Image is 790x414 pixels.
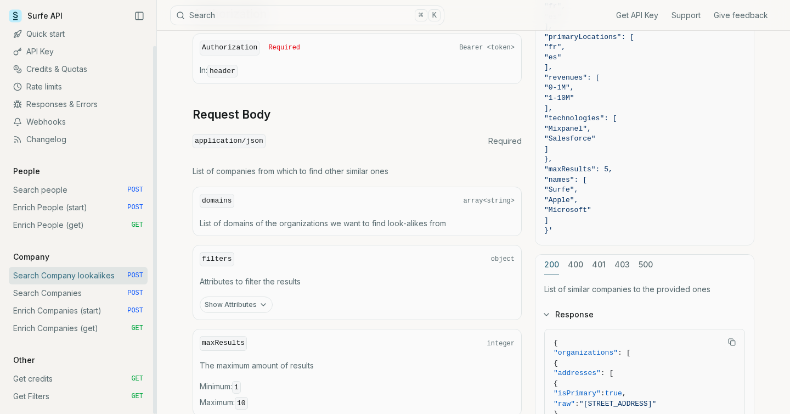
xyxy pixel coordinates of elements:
span: : [ [601,369,613,377]
span: GET [131,374,143,383]
span: "raw" [554,400,575,408]
button: Response [535,300,754,329]
a: Enrich People (start) POST [9,199,148,216]
span: "primaryLocations": [ [544,33,634,41]
a: Changelog [9,131,148,148]
kbd: ⌘ [415,9,427,21]
a: Search Companies POST [9,284,148,302]
span: POST [127,203,143,212]
span: POST [127,306,143,315]
span: { [554,359,558,367]
span: "Microsoft" [544,206,591,214]
a: Get credits GET [9,370,148,388]
button: Search⌘K [170,5,444,25]
span: "Surfe", [544,186,578,194]
span: "fr", [544,43,566,51]
code: header [207,65,238,77]
a: Support [672,10,701,21]
span: ] [544,145,549,153]
span: GET [131,324,143,333]
p: People [9,166,44,177]
a: Search Company lookalikes POST [9,267,148,284]
span: "isPrimary" [554,389,601,398]
a: Enrich People (get) GET [9,216,148,234]
p: List of companies from which to find other similar ones [193,166,522,177]
span: Maximum : [200,397,515,409]
a: Responses & Errors [9,96,148,113]
button: 403 [614,255,630,275]
p: List of domains of the organizations we want to find look-alikes from [200,218,515,229]
span: Required [488,136,522,147]
span: "technologies": [ [544,114,617,122]
code: 1 [232,381,241,394]
a: Webhooks [9,113,148,131]
code: maxResults [200,336,247,351]
span: : [575,400,579,408]
span: "1-10M" [544,94,574,102]
a: Enrich Companies (start) POST [9,302,148,320]
a: Get API Key [616,10,658,21]
p: Attributes to filter the results [200,276,515,287]
span: "organizations" [554,349,618,357]
span: , [622,389,627,398]
span: }, [544,155,553,163]
span: POST [127,186,143,194]
span: POST [127,289,143,298]
a: Request Body [193,107,270,122]
span: Required [268,43,300,52]
code: filters [200,252,234,267]
a: Credits & Quotas [9,60,148,78]
code: Authorization [200,41,259,55]
a: Search people POST [9,181,148,199]
span: { [554,379,558,388]
span: { [554,339,558,347]
span: }' [544,226,553,234]
button: 400 [568,255,583,275]
span: Bearer <token> [459,43,515,52]
span: : [ [618,349,630,357]
span: : [601,389,605,398]
span: "revenues": [ [544,74,600,82]
span: "names": [ [544,176,587,184]
span: "0-1M", [544,83,574,92]
p: In: [200,65,515,77]
a: Get Filters GET [9,388,148,405]
a: API Key [9,43,148,60]
button: 401 [592,255,606,275]
button: 200 [544,255,559,275]
a: Enrich Companies (get) GET [9,320,148,337]
a: Quick start [9,25,148,43]
span: ] [544,216,549,225]
kbd: K [428,9,441,21]
p: The maximum amount of results [200,360,515,371]
p: List of similar companies to the provided ones [544,284,745,295]
code: application/json [193,134,266,149]
span: GET [131,221,143,230]
span: "addresses" [554,369,601,377]
span: ], [544,104,553,113]
span: "Mixpanel", [544,125,591,133]
span: array<string> [463,197,515,205]
a: Give feedback [714,10,768,21]
button: Collapse Sidebar [131,8,148,24]
span: object [491,255,515,264]
span: "[STREET_ADDRESS]" [579,400,656,408]
span: GET [131,392,143,401]
a: Rate limits [9,78,148,96]
p: Company [9,251,54,262]
span: "Salesforce" [544,135,596,143]
span: "Apple", [544,196,578,204]
span: ], [544,63,553,71]
span: Minimum : [200,381,515,393]
span: true [605,389,622,398]
button: Show Attributes [200,296,273,313]
span: POST [127,271,143,280]
span: "maxResults": 5, [544,165,613,174]
p: Other [9,355,39,366]
span: integer [487,339,515,348]
button: 500 [639,255,653,275]
code: domains [200,194,234,209]
button: Copy Text [724,334,740,350]
code: 10 [235,397,248,410]
span: "es" [544,53,561,61]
